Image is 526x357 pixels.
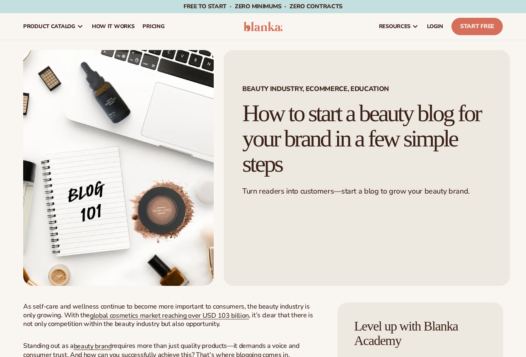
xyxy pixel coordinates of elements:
[183,2,343,10] span: Free to start · ZERO minimums · ZERO contracts
[23,341,74,350] span: Standing out as a
[354,319,487,348] h4: Level up with Blanka Academy
[242,187,491,196] p: Turn readers into customers—start a blog to grow your beauty brand.
[242,86,491,92] span: Beauty Industry, Ecommerce, Education
[88,13,139,40] a: How It Works
[23,302,309,320] span: As self-care and wellness continue to become more important to consumers, the beauty industry is ...
[379,23,410,30] span: resources
[23,50,214,286] img: How to start a blog for your beauty brand in a few simple steps
[19,13,88,40] a: product catalog
[23,311,313,329] span: , it’s clear that there is not only competition within the beauty industry but also opportunity.
[74,342,112,351] a: beauty brand
[375,13,423,40] a: resources
[90,311,249,320] a: global cosmetics market reaching over USD 103 billion
[242,101,491,177] h1: How to start a beauty blog for your brand in a few simple steps
[138,13,169,40] a: pricing
[142,23,164,30] span: pricing
[23,23,75,30] span: product catalog
[423,13,447,40] a: LOGIN
[451,18,503,35] a: Start Free
[92,23,135,30] span: How It Works
[427,23,443,30] span: LOGIN
[244,22,282,31] img: logo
